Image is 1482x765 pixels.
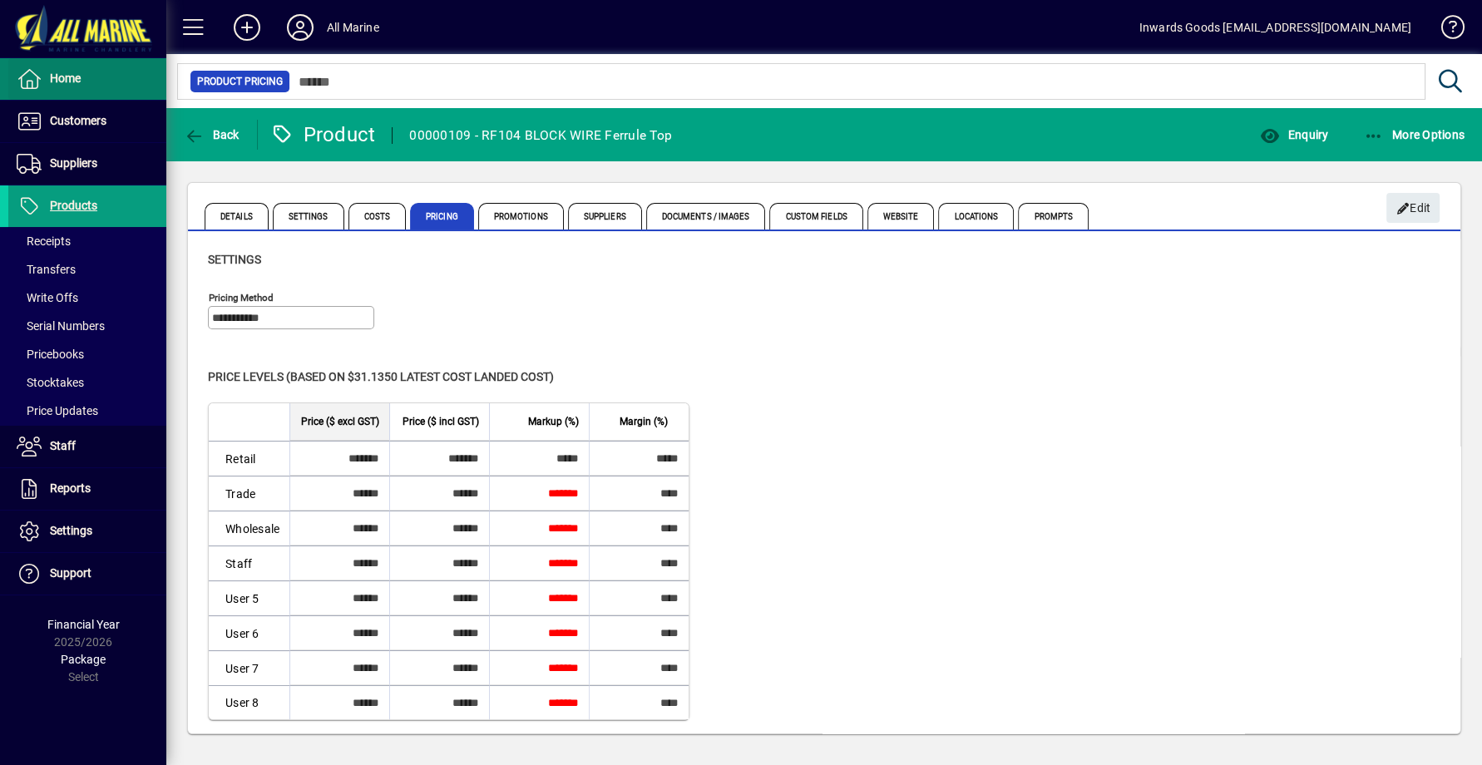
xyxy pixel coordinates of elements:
button: Back [180,120,244,150]
span: Receipts [17,234,71,248]
td: Retail [209,441,289,476]
span: Prompts [1018,203,1089,229]
span: Financial Year [47,618,120,631]
span: Products [50,199,97,212]
a: Customers [8,101,166,142]
span: Margin (%) [620,412,668,431]
span: Custom Fields [769,203,862,229]
div: Inwards Goods [EMAIL_ADDRESS][DOMAIN_NAME] [1139,14,1411,41]
a: Support [8,553,166,595]
button: Enquiry [1255,120,1332,150]
span: Suppliers [50,156,97,170]
a: Knowledge Base [1428,3,1461,57]
span: Settings [208,253,261,266]
td: Trade [209,476,289,511]
td: Staff [209,545,289,580]
a: Transfers [8,255,166,284]
span: Stocktakes [17,376,84,389]
span: Staff [50,439,76,452]
button: Edit [1386,193,1440,223]
a: Home [8,58,166,100]
span: Price ($ excl GST) [301,412,379,431]
span: Markup (%) [528,412,579,431]
span: Serial Numbers [17,319,105,333]
a: Staff [8,426,166,467]
span: Price Updates [17,404,98,417]
span: Customers [50,114,106,127]
span: Details [205,203,269,229]
span: Promotions [478,203,564,229]
span: Product Pricing [197,73,283,90]
app-page-header-button: Back [166,120,258,150]
a: Pricebooks [8,340,166,368]
span: Home [50,72,81,85]
span: Transfers [17,263,76,276]
div: Product [270,121,376,148]
span: Edit [1396,195,1431,222]
span: Pricing [410,203,474,229]
span: Suppliers [568,203,642,229]
a: Stocktakes [8,368,166,397]
div: All Marine [327,14,379,41]
span: Back [184,128,240,141]
span: Website [867,203,935,229]
td: User 7 [209,650,289,685]
td: User 6 [209,615,289,650]
button: More Options [1360,120,1470,150]
span: Costs [348,203,407,229]
a: Price Updates [8,397,166,425]
span: Settings [273,203,344,229]
span: Documents / Images [646,203,766,229]
a: Settings [8,511,166,552]
span: Pricebooks [17,348,84,361]
span: Settings [50,524,92,537]
a: Serial Numbers [8,312,166,340]
mat-label: Pricing method [209,292,274,304]
span: More Options [1364,128,1465,141]
a: Reports [8,468,166,510]
td: User 5 [209,580,289,615]
button: Profile [274,12,327,42]
span: Price ($ incl GST) [403,412,479,431]
span: Reports [50,481,91,495]
td: User 8 [209,685,289,719]
span: Package [61,653,106,666]
span: Price levels (based on $31.1350 Latest cost landed cost) [208,370,554,383]
a: Receipts [8,227,166,255]
span: Enquiry [1259,128,1328,141]
span: Support [50,566,91,580]
span: Write Offs [17,291,78,304]
a: Suppliers [8,143,166,185]
a: Write Offs [8,284,166,312]
div: 00000109 - RF104 BLOCK WIRE Ferrule Top [409,122,672,149]
button: Add [220,12,274,42]
span: Locations [938,203,1014,229]
td: Wholesale [209,511,289,545]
